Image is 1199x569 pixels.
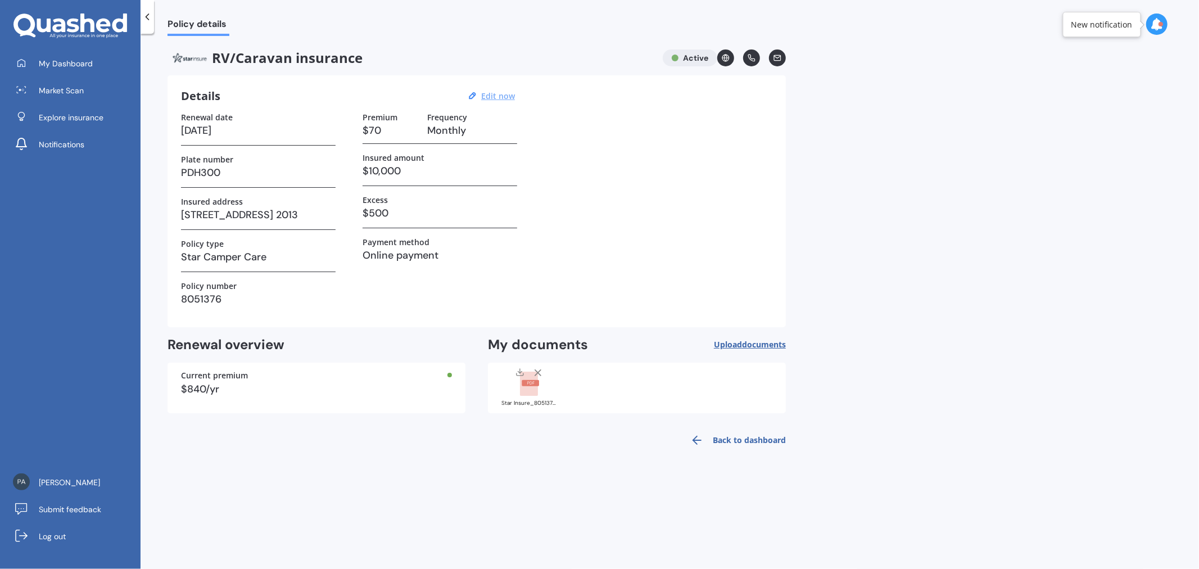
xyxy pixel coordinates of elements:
[684,427,786,454] a: Back to dashboard
[181,155,233,164] label: Plate number
[181,89,220,103] h3: Details
[181,112,233,122] label: Renewal date
[181,281,237,291] label: Policy number
[181,291,336,308] h3: 8051376
[714,340,786,349] span: Upload
[39,85,84,96] span: Market Scan
[742,339,786,350] span: documents
[181,206,336,223] h3: [STREET_ADDRESS] 2013
[181,249,336,265] h3: Star Camper Care
[181,384,452,394] div: $840/yr
[363,195,388,205] label: Excess
[168,336,465,354] h2: Renewal overview
[181,239,224,249] label: Policy type
[363,247,517,264] h3: Online payment
[181,197,243,206] label: Insured address
[8,79,141,102] a: Market Scan
[481,91,515,101] u: Edit now
[168,49,212,66] img: Star.webp
[168,19,229,34] span: Policy details
[8,52,141,75] a: My Dashboard
[363,205,517,222] h3: $500
[39,58,93,69] span: My Dashboard
[363,122,418,139] h3: $70
[488,336,588,354] h2: My documents
[8,133,141,156] a: Notifications
[39,531,66,542] span: Log out
[181,122,336,139] h3: [DATE]
[168,49,654,66] span: RV/Caravan insurance
[13,473,30,490] img: 3e7139966210d1da3403534583acb45b
[427,122,517,139] h3: Monthly
[8,525,141,548] a: Log out
[501,400,558,406] div: Star Insure_8051376.pdf
[39,139,84,150] span: Notifications
[363,162,517,179] h3: $10,000
[714,336,786,354] button: Uploaddocuments
[8,471,141,494] a: [PERSON_NAME]
[363,153,424,162] label: Insured amount
[8,498,141,521] a: Submit feedback
[427,112,467,122] label: Frequency
[39,477,100,488] span: [PERSON_NAME]
[8,106,141,129] a: Explore insurance
[363,112,397,122] label: Premium
[363,237,429,247] label: Payment method
[1071,19,1133,30] div: New notification
[181,164,336,181] h3: PDH300
[181,372,452,380] div: Current premium
[39,504,101,515] span: Submit feedback
[478,91,518,101] button: Edit now
[39,112,103,123] span: Explore insurance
